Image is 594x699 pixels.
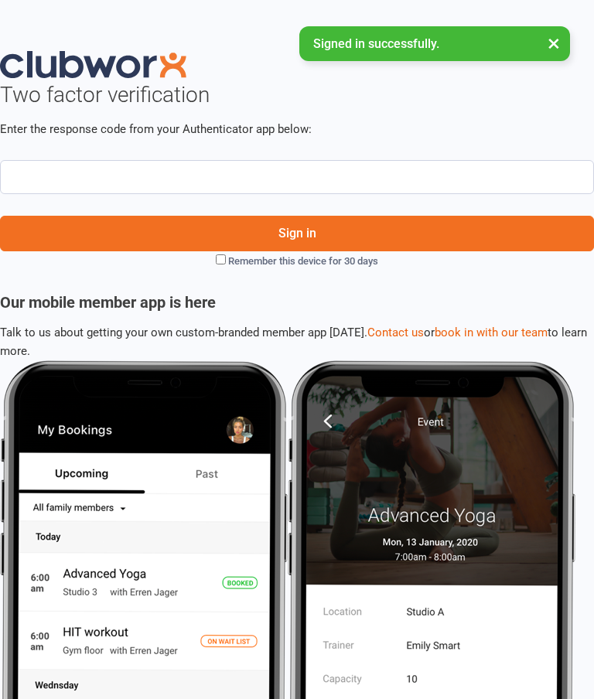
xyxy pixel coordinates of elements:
span: Remember this device for 30 days [228,255,378,267]
input: Remember this device for 30 days [216,254,226,264]
button: × [540,26,568,60]
a: Contact us [367,326,424,339]
a: book in with our team [435,326,548,339]
span: Signed in successfully. [313,36,439,51]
